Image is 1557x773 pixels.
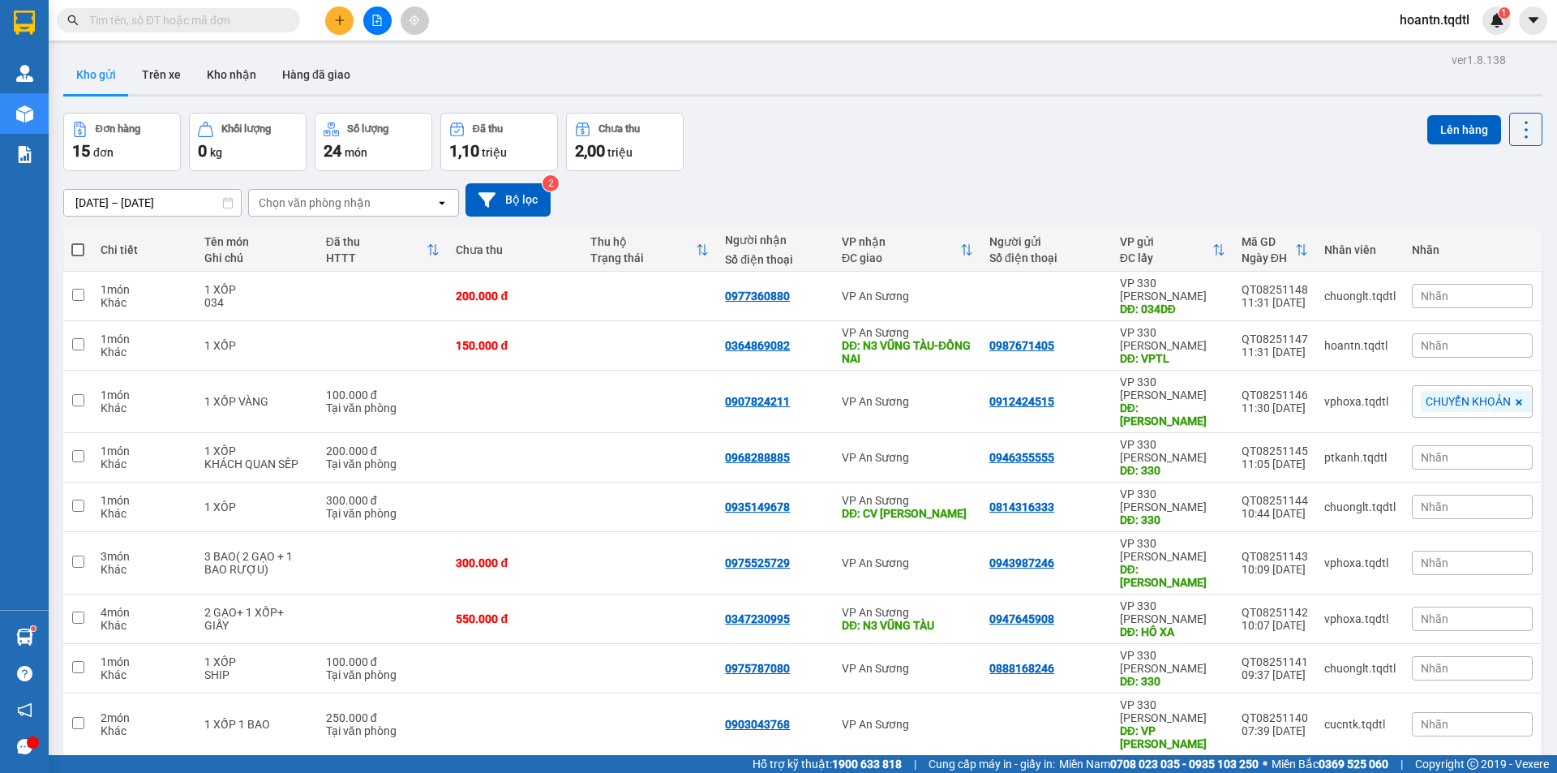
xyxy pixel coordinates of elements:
[725,718,790,731] div: 0903043768
[1242,619,1308,632] div: 10:07 [DATE]
[334,15,345,26] span: plus
[93,146,114,159] span: đơn
[598,123,640,135] div: Chưa thu
[1421,662,1448,675] span: Nhãn
[1242,550,1308,563] div: QT08251143
[204,668,310,681] div: SHIP
[1242,507,1308,520] div: 10:44 [DATE]
[101,296,188,309] div: Khác
[989,662,1054,675] div: 0888168246
[1242,457,1308,470] div: 11:05 [DATE]
[101,243,188,256] div: Chi tiết
[1242,296,1308,309] div: 11:31 [DATE]
[363,6,392,35] button: file-add
[326,655,440,668] div: 100.000 đ
[96,123,140,135] div: Đơn hàng
[101,619,188,632] div: Khác
[575,141,605,161] span: 2,00
[1242,402,1308,414] div: 11:30 [DATE]
[101,283,188,296] div: 1 món
[1120,724,1225,750] div: DĐ: VP LONG HƯNG
[1421,339,1448,352] span: Nhãn
[401,6,429,35] button: aim
[1242,235,1295,248] div: Mã GD
[465,183,551,217] button: Bộ lọc
[753,755,902,773] span: Hỗ trợ kỹ thuật:
[1242,283,1308,296] div: QT08251148
[204,718,310,731] div: 1 XỐP 1 BAO
[725,339,790,352] div: 0364869082
[1242,444,1308,457] div: QT08251145
[101,346,188,359] div: Khác
[1120,235,1212,248] div: VP gửi
[929,755,1055,773] span: Cung cấp máy in - giấy in:
[1120,698,1225,724] div: VP 330 [PERSON_NAME]
[409,15,420,26] span: aim
[204,500,310,513] div: 1 XÔP
[842,507,973,520] div: DĐ: CV LINH XUÂN
[198,141,207,161] span: 0
[326,457,440,470] div: Tại văn phòng
[101,389,188,402] div: 1 món
[1120,251,1212,264] div: ĐC lấy
[607,146,633,159] span: triệu
[914,755,916,773] span: |
[326,724,440,737] div: Tại văn phòng
[1421,612,1448,625] span: Nhãn
[1110,758,1259,771] strong: 0708 023 035 - 0935 103 250
[725,290,790,303] div: 0977360880
[1120,402,1225,427] div: DĐ: HỒ XÁ
[325,6,354,35] button: plus
[1427,115,1501,144] button: Lên hàng
[1120,376,1225,402] div: VP 330 [PERSON_NAME]
[101,724,188,737] div: Khác
[989,339,1054,352] div: 0987671405
[17,702,32,718] span: notification
[326,507,440,520] div: Tại văn phòng
[725,234,826,247] div: Người nhận
[435,196,448,209] svg: open
[1426,394,1511,409] span: CHUYỂN KHOẢN
[1452,51,1506,69] div: ver 1.8.138
[204,296,310,309] div: 034
[72,141,90,161] span: 15
[1233,229,1316,272] th: Toggle SortBy
[1319,758,1388,771] strong: 0369 525 060
[101,507,188,520] div: Khác
[449,141,479,161] span: 1,10
[318,229,448,272] th: Toggle SortBy
[16,65,33,82] img: warehouse-icon
[725,556,790,569] div: 0975525729
[725,395,790,408] div: 0907824211
[566,113,684,171] button: Chưa thu2,00 triệu
[842,290,973,303] div: VP An Sương
[326,668,440,681] div: Tại văn phòng
[17,739,32,754] span: message
[1324,500,1396,513] div: chuonglt.tqdtl
[1120,352,1225,365] div: DĐ: VPTL
[129,55,194,94] button: Trên xe
[1120,513,1225,526] div: DĐ: 330
[194,55,269,94] button: Kho nhận
[17,666,32,681] span: question-circle
[1242,606,1308,619] div: QT08251142
[16,146,33,163] img: solution-icon
[842,619,973,632] div: DĐ: N3 VŨNG TÀU
[842,662,973,675] div: VP An Sương
[16,105,33,122] img: warehouse-icon
[440,113,558,171] button: Đã thu1,10 triệu
[842,451,973,464] div: VP An Sương
[1120,303,1225,316] div: DĐ: 034DĐ
[1120,277,1225,303] div: VP 330 [PERSON_NAME]
[63,113,181,171] button: Đơn hàng15đơn
[101,402,188,414] div: Khác
[204,283,310,296] div: 1 XỐP
[725,662,790,675] div: 0975787080
[989,395,1054,408] div: 0912424515
[189,113,307,171] button: Khối lượng0kg
[204,235,310,248] div: Tên món
[1490,13,1504,28] img: icon-new-feature
[101,457,188,470] div: Khác
[456,243,574,256] div: Chưa thu
[456,612,574,625] div: 550.000 đ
